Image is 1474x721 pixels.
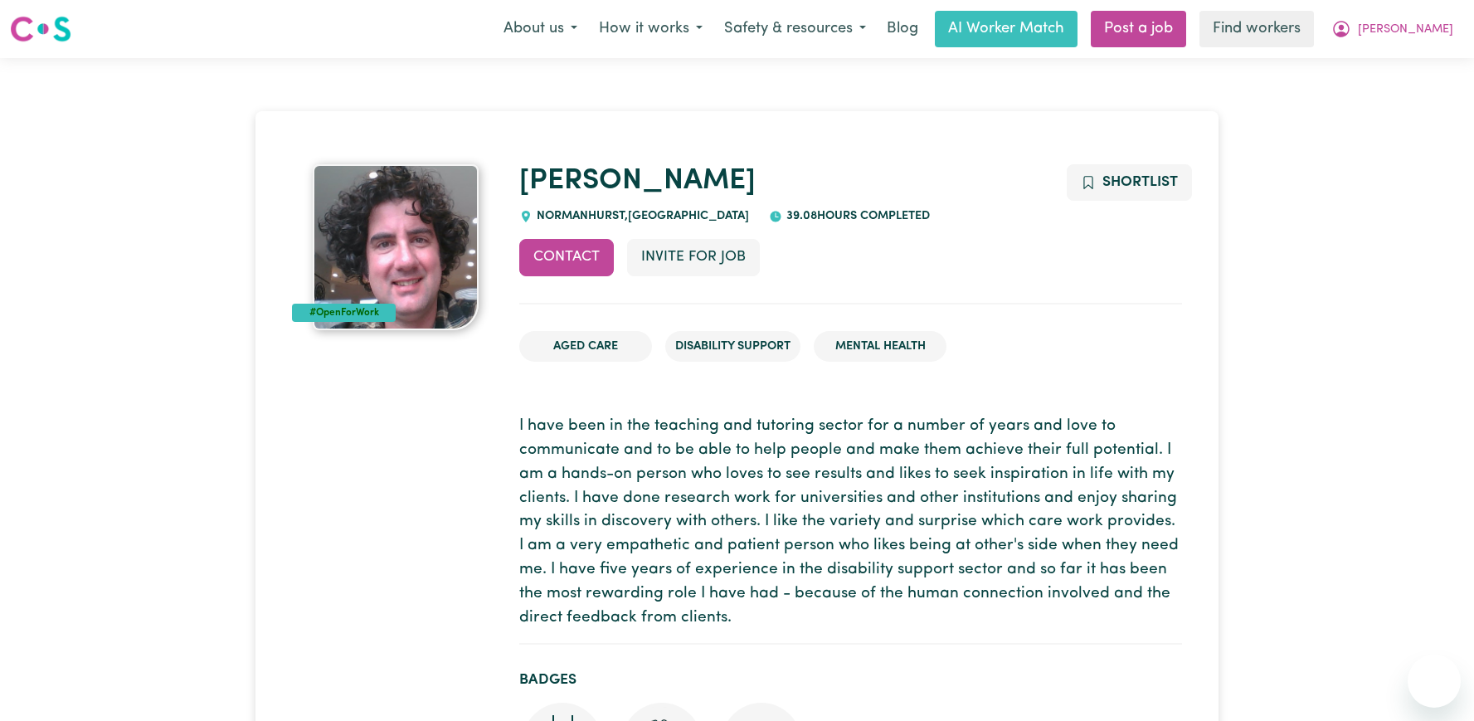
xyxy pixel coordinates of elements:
iframe: Button to launch messaging window [1408,655,1461,708]
img: Cris [313,164,479,330]
a: Blog [877,11,928,47]
button: Add to shortlist [1067,164,1192,201]
a: [PERSON_NAME] [519,167,756,196]
button: Invite for Job [627,239,760,275]
button: About us [493,12,588,46]
button: Safety & resources [713,12,877,46]
span: 39.08 hours completed [782,210,930,222]
button: How it works [588,12,713,46]
a: Post a job [1091,11,1186,47]
div: #OpenForWork [292,304,396,322]
p: I have been in the teaching and tutoring sector for a number of years and love to communicate and... [519,415,1181,630]
a: AI Worker Match [935,11,1078,47]
h2: Badges [519,671,1181,689]
a: Careseekers logo [10,10,71,48]
li: Mental Health [814,331,946,363]
li: Aged Care [519,331,652,363]
button: Contact [519,239,614,275]
a: Find workers [1199,11,1314,47]
img: Careseekers logo [10,14,71,44]
a: Cris's profile picture'#OpenForWork [292,164,499,330]
span: NORMANHURST , [GEOGRAPHIC_DATA] [533,210,749,222]
span: [PERSON_NAME] [1358,21,1453,39]
li: Disability Support [665,331,800,363]
span: Shortlist [1102,175,1178,189]
button: My Account [1321,12,1464,46]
